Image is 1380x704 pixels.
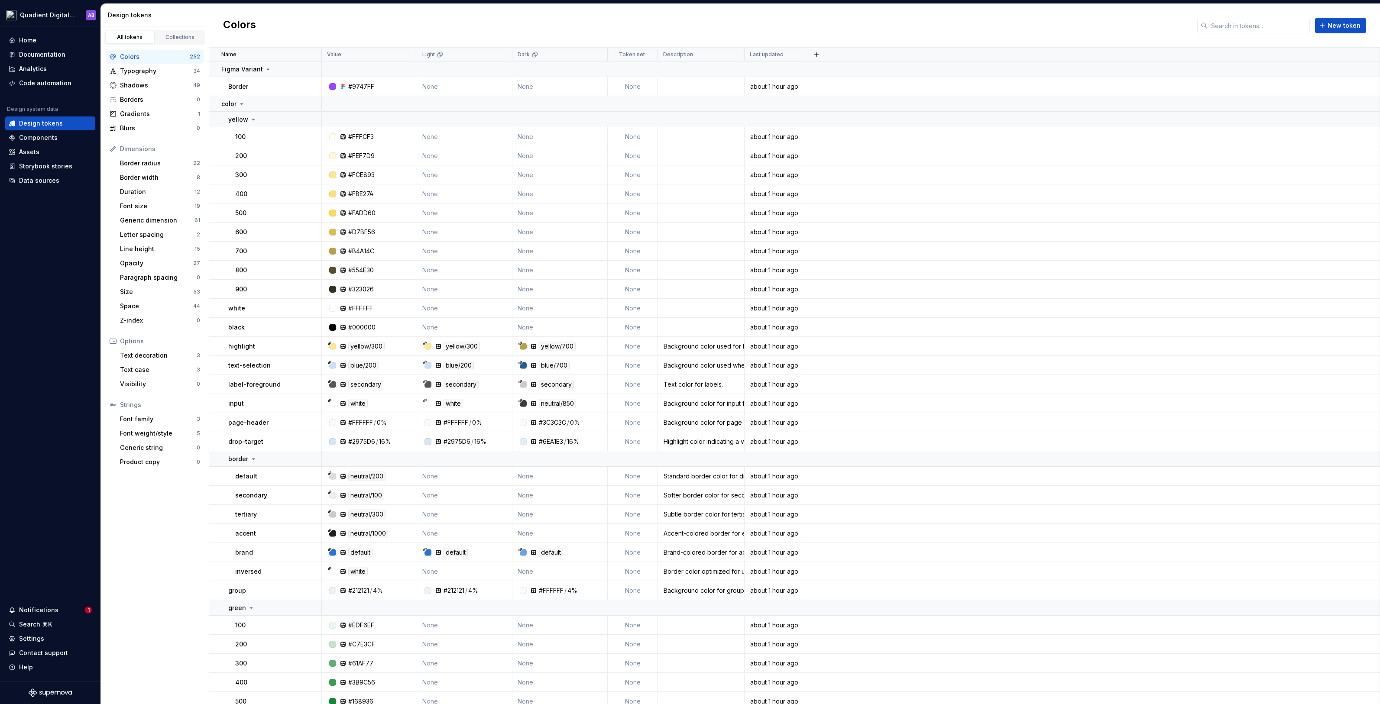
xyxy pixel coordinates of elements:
div: default [444,548,468,557]
div: blue/200 [444,361,474,370]
div: Font weight/style [120,429,197,438]
div: about 1 hour ago [745,82,804,91]
td: None [608,356,658,375]
button: Quadient Digital Design SystemAB [2,6,99,24]
div: All tokens [108,34,152,41]
div: Highlight color indicating a valid drag-and-drop target. [658,437,744,446]
td: None [608,467,658,486]
td: None [608,486,658,505]
div: 22 [193,160,200,167]
a: Font size19 [117,199,204,213]
p: Value [327,51,341,58]
a: Font family3 [117,412,204,426]
div: about 1 hour ago [745,491,804,500]
p: Dark [518,51,530,58]
td: None [608,505,658,524]
div: Collections [159,34,202,41]
div: blue/700 [539,361,570,370]
div: #9747FF [348,82,374,91]
a: Duration12 [117,185,204,199]
div: about 1 hour ago [745,418,804,427]
a: Border radius22 [117,156,204,170]
a: Text case3 [117,363,204,377]
td: None [512,562,608,581]
td: None [608,184,658,203]
p: 700 [235,247,247,255]
td: None [417,223,512,242]
div: yellow/300 [348,342,385,351]
div: neutral/100 [348,491,384,500]
p: 200 [235,152,247,160]
a: Components [5,131,95,145]
a: Space44 [117,299,204,313]
td: None [512,261,608,280]
div: 3 [197,416,200,423]
td: None [512,184,608,203]
div: about 1 hour ago [745,510,804,519]
div: white [348,399,368,408]
div: 3 [197,366,200,373]
td: None [512,524,608,543]
div: 16% [567,437,579,446]
a: Shadows49 [106,78,204,92]
a: Documentation [5,48,95,61]
td: None [417,261,512,280]
div: Search ⌘K [19,620,52,629]
div: #FBE27A [348,190,373,198]
div: Colors [120,52,190,61]
div: Design system data [7,106,58,113]
div: 61 [194,217,200,224]
td: None [417,127,512,146]
div: Gradients [120,110,198,118]
button: Notifications1 [5,603,95,617]
div: Strings [120,400,200,409]
div: 44 [193,303,200,310]
td: None [512,505,608,524]
td: None [512,146,608,165]
td: None [512,242,608,261]
div: #554E30 [348,266,374,274]
td: None [417,203,512,223]
div: Quadient Digital Design System [20,11,75,19]
button: Help [5,660,95,674]
p: Light [422,51,435,58]
p: Border [228,82,248,91]
div: white [444,399,463,408]
div: #FFFCF3 [348,132,374,141]
p: Last updated [750,51,784,58]
div: yellow/300 [444,342,480,351]
div: secondary [348,380,383,389]
td: None [512,280,608,299]
td: None [512,203,608,223]
div: #FFFFFF [444,418,468,427]
div: 0 [197,96,200,103]
div: 15 [194,245,200,252]
div: Data sources [19,176,59,185]
button: New token [1315,18,1366,33]
a: Product copy0 [117,455,204,469]
div: #6EA1E3 [539,437,563,446]
div: Size [120,287,193,296]
div: Accent-colored border for emphasis or interactive states. [658,529,744,538]
div: 0 [197,125,200,132]
div: #FFFFFF [348,304,373,313]
td: None [608,203,658,223]
p: color [221,100,236,108]
div: about 1 hour ago [745,567,804,576]
div: #000000 [348,323,376,332]
div: Dimensions [120,145,200,153]
p: border [228,455,248,463]
div: default [539,548,563,557]
p: Figma Variant [221,65,263,74]
td: None [417,318,512,337]
div: Space [120,302,193,310]
div: Notifications [19,606,58,614]
p: accent [235,529,256,538]
p: highlight [228,342,255,351]
div: Blurs [120,124,197,132]
td: None [417,77,512,96]
div: about 1 hour ago [745,529,804,538]
a: Z-index0 [117,313,204,327]
div: 53 [193,288,200,295]
div: about 1 hour ago [745,361,804,370]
